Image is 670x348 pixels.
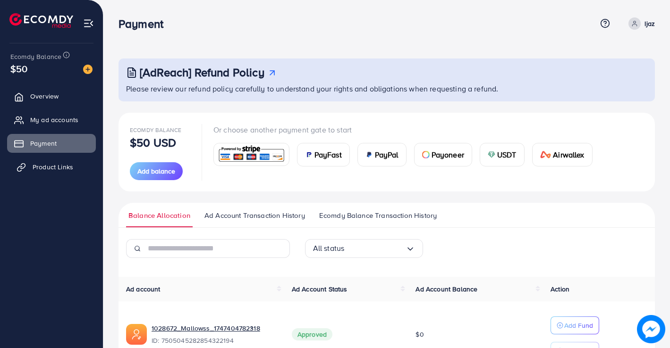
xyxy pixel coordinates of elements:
a: cardUSDT [480,143,525,166]
input: Search for option [344,241,405,256]
p: Please review our refund policy carefully to understand your rights and obligations when requesti... [126,83,649,94]
img: card [422,151,430,158]
button: Add Fund [551,316,599,334]
span: ID: 7505045282854322194 [152,336,277,345]
span: Payoneer [432,149,464,160]
p: Add Fund [564,320,593,331]
a: Payment [7,134,96,153]
span: Product Links [33,162,73,172]
a: cardPayoneer [414,143,472,166]
span: Ad Account Transaction History [204,210,305,221]
span: My ad accounts [30,115,78,124]
span: $50 [10,62,27,75]
img: ic-ads-acc.e4c84228.svg [126,324,147,345]
span: Airwallex [553,149,584,160]
span: Ad account [126,284,161,294]
p: $50 USD [130,137,176,148]
img: card [540,151,551,158]
span: PayFast [314,149,342,160]
img: card [217,144,286,165]
span: Ecomdy Balance [130,126,181,134]
span: PayPal [375,149,399,160]
span: Ecomdy Balance Transaction History [319,210,437,221]
span: Overview [30,91,59,101]
img: image [83,65,93,74]
span: All status [313,241,345,256]
a: Overview [7,87,96,106]
div: Search for option [305,239,423,258]
a: cardPayPal [357,143,407,166]
img: image [637,315,665,343]
img: card [488,151,495,158]
span: Ecomdy Balance [10,52,61,61]
span: Action [551,284,569,294]
a: cardPayFast [297,143,350,166]
span: Add balance [137,166,175,176]
img: menu [83,18,94,29]
p: Or choose another payment gate to start [213,124,600,135]
a: card [213,143,289,166]
h3: [AdReach] Refund Policy [140,66,264,79]
a: 1028672_Mallowss_1747404782318 [152,323,260,333]
span: Ad Account Status [292,284,348,294]
div: <span class='underline'>1028672_Mallowss_1747404782318</span></br>7505045282854322194 [152,323,277,345]
a: Product Links [7,157,96,176]
a: cardAirwallex [532,143,593,166]
span: Ad Account Balance [416,284,477,294]
img: card [365,151,373,158]
span: Payment [30,139,57,148]
span: $0 [416,330,424,339]
a: My ad accounts [7,110,96,129]
p: Ijaz [645,18,655,29]
img: card [305,151,313,158]
a: Ijaz [625,17,655,30]
img: logo [9,13,73,28]
h3: Payment [119,17,171,31]
span: USDT [497,149,517,160]
button: Add balance [130,162,183,180]
span: Approved [292,328,332,340]
span: Balance Allocation [128,210,190,221]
